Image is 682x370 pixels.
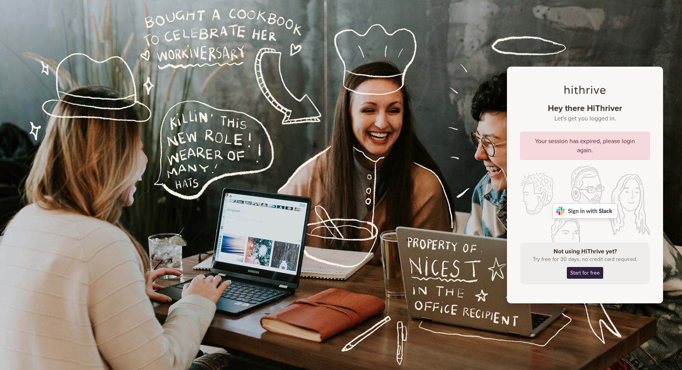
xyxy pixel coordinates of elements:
[526,255,644,263] p: Try free for 30 days, no credit card required.
[567,267,603,279] a: Start for free
[552,203,618,219] img: Sign in with Slack
[520,103,650,123] h1: Hey there HiThriver
[520,132,650,160] div: Your session has expired, please login again.
[520,115,650,122] small: Let's get you logged in.
[526,248,644,255] h4: Not using HiThrive yet?
[565,86,605,94] img: hithrive-logo-dark.4eb238aa.svg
